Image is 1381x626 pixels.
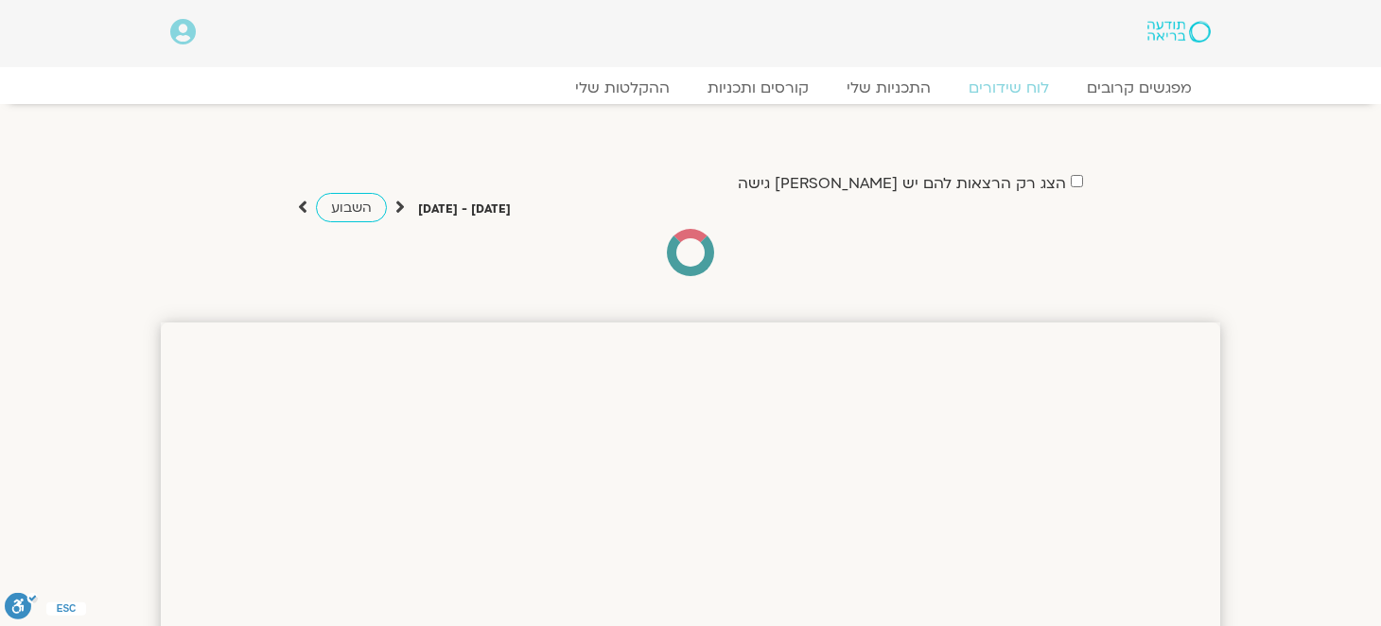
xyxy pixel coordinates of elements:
span: השבוע [331,199,372,217]
a: ההקלטות שלי [556,78,689,97]
a: התכניות שלי [828,78,950,97]
a: מפגשים קרובים [1068,78,1211,97]
nav: Menu [170,78,1211,97]
a: השבוע [316,193,387,222]
a: לוח שידורים [950,78,1068,97]
label: הצג רק הרצאות להם יש [PERSON_NAME] גישה [738,175,1066,192]
p: [DATE] - [DATE] [418,200,511,219]
a: קורסים ותכניות [689,78,828,97]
